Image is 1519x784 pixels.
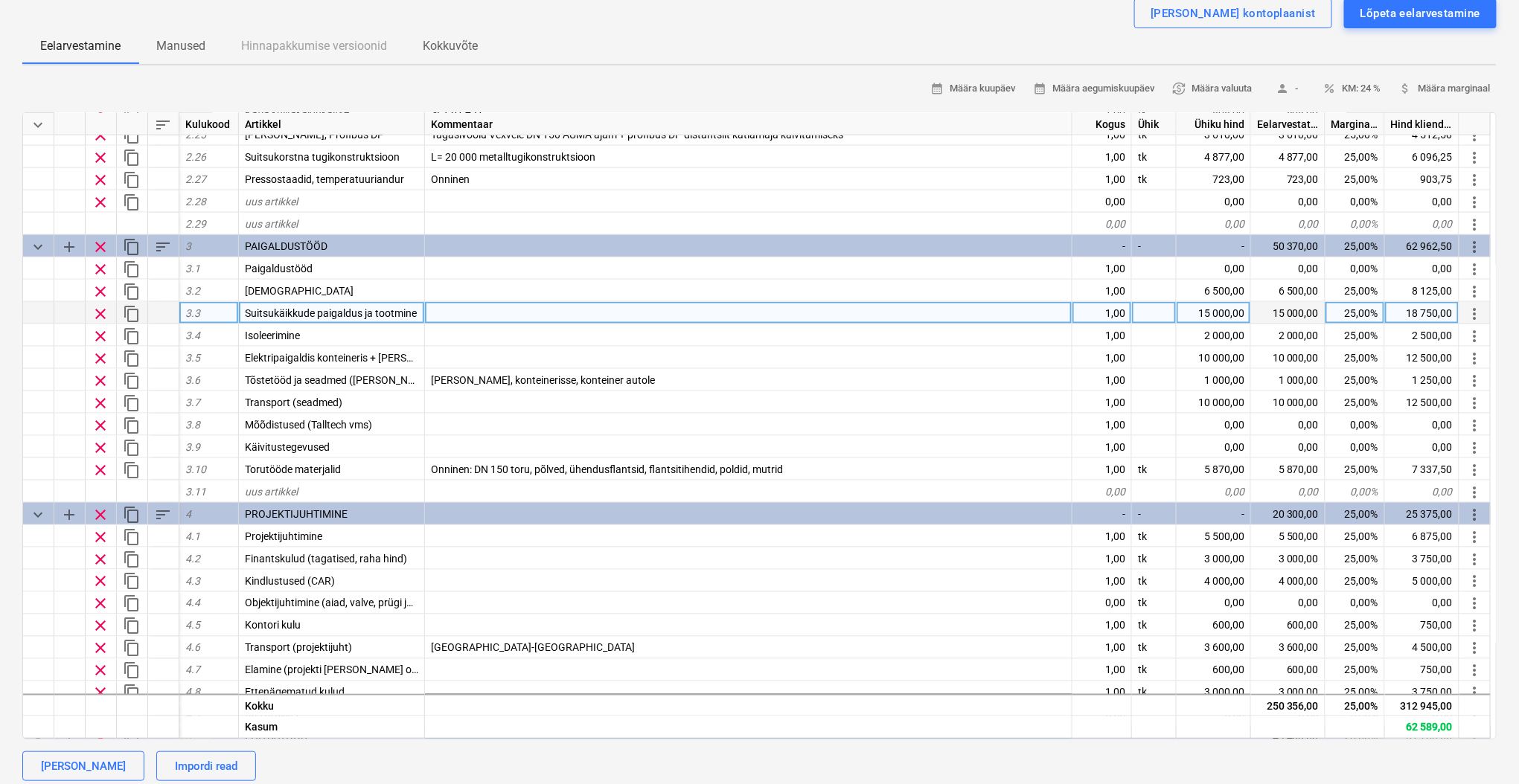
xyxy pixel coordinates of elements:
div: 723,00 [1177,168,1251,190]
div: 4 000,00 [1177,570,1251,592]
span: Eemalda rida [92,662,109,680]
div: 0,00 [1251,436,1325,458]
div: 312 945,00 [1385,694,1459,716]
div: 62 962,50 [1385,235,1459,257]
div: 0,00 [1251,257,1325,280]
span: Mõõdistused (Talltech vms) [245,419,372,431]
div: 7 337,50 [1385,458,1459,481]
div: tk [1132,659,1177,681]
span: Sorteeri read tabelis [154,116,172,134]
div: 25,00% [1325,614,1385,637]
div: 0,00 [1072,481,1132,503]
div: 1,00 [1072,324,1132,347]
span: 2.26 [185,151,206,163]
div: 1,00 [1072,302,1132,324]
div: - [1177,503,1251,525]
span: Rohkem toiminguid [1466,126,1484,144]
span: Rohkem toiminguid [1466,595,1484,613]
div: 25,00% [1325,547,1385,570]
div: Kulukood [179,113,239,135]
div: tk [1132,525,1177,547]
span: 3.6 [185,374,200,386]
div: 25,00% [1325,637,1385,659]
iframe: Chat Widget [1445,713,1519,784]
span: Elektripaigaldis konteineris + kilp [245,352,458,364]
span: 3.7 [185,396,200,408]
div: tk [1132,168,1177,190]
div: 0,00 [1177,436,1251,458]
span: Eemalda rida [92,305,109,323]
span: Rohkem toiminguid [1466,662,1484,680]
div: 25,00% [1325,659,1385,681]
span: Dubleeri rida [123,372,141,390]
span: Rohkem toiminguid [1466,684,1484,702]
div: 25,00% [1325,369,1385,391]
div: - [1132,503,1177,525]
div: 8 125,00 [1385,280,1459,302]
span: - [1270,80,1305,97]
span: person [1276,82,1290,95]
span: 3 [185,240,191,252]
div: 0,00% [1325,592,1385,614]
span: Rohkem toiminguid [1466,483,1484,501]
div: tk [1132,637,1177,659]
span: 2.25 [185,129,206,141]
span: Sorteeri read kategooriasiseselt [154,506,172,524]
span: Dubleeri rida [123,327,141,345]
div: 0,00 [1177,414,1251,436]
span: Eemalda rida [92,149,109,167]
span: 3.8 [185,419,200,431]
div: 6 096,25 [1385,146,1459,168]
span: Eemalda rida [92,595,109,613]
div: 1,00 [1072,168,1132,190]
span: Rohkem toiminguid [1466,617,1484,635]
span: Rohkem toiminguid [1466,461,1484,479]
button: Määra kuupäev [924,77,1021,100]
div: 0,00 [1177,213,1251,235]
div: 12 500,00 [1385,347,1459,369]
div: 4 500,00 [1385,637,1459,659]
div: 903,75 [1385,168,1459,190]
span: percent [1323,82,1337,95]
div: 25,00% [1325,503,1385,525]
span: Eemalda rida [92,417,109,434]
div: 3 000,00 [1251,681,1325,704]
span: Dubleeri rida [123,149,141,167]
div: 1,00 [1072,458,1132,481]
span: Lisa reale alamkategooria [60,238,78,256]
div: 0,00 [1072,190,1132,213]
div: 750,00 [1385,614,1459,637]
div: 2 000,00 [1177,324,1251,347]
span: Dubleeri rida [123,550,141,568]
span: Eemalda rida [92,171,109,189]
div: 15 000,00 [1251,302,1325,324]
div: 25,00% [1325,525,1385,547]
span: Suitsukäikkude paigaldus ja tootmine [245,307,417,319]
span: Katel maha, konteinerisse, konteiner autole [431,374,655,386]
span: Lisa reale alamkategooria [60,506,78,524]
div: Kommentaar [425,113,1072,135]
div: Eelarvestatud maksumus [1251,113,1325,135]
div: 0,00 [1385,436,1459,458]
div: [PERSON_NAME] kontoplaanist [1151,4,1316,23]
div: 6 875,00 [1385,525,1459,547]
span: 3.10 [185,463,206,475]
span: Rohkem toiminguid [1466,350,1484,367]
div: 0,00 [1251,190,1325,213]
div: 1,00 [1072,369,1132,391]
div: 25,00% [1325,302,1385,324]
div: 10 000,00 [1177,347,1251,369]
span: 2.27 [185,173,206,185]
span: Rohkem toiminguid [1466,238,1484,256]
div: 3 000,00 [1251,547,1325,570]
span: Rohkem toiminguid [1466,171,1484,189]
span: Rohkem toiminguid [1466,417,1484,434]
div: 10 000,00 [1177,391,1251,414]
div: 25,00% [1325,280,1385,302]
div: Lõpeta eelarvestamine [1360,4,1480,23]
span: Rohkem toiminguid [1466,260,1484,278]
span: Transport (seadmed) [245,396,342,408]
div: tk [1132,458,1177,481]
div: 0,00 [1385,190,1459,213]
div: 5 000,00 [1385,570,1459,592]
